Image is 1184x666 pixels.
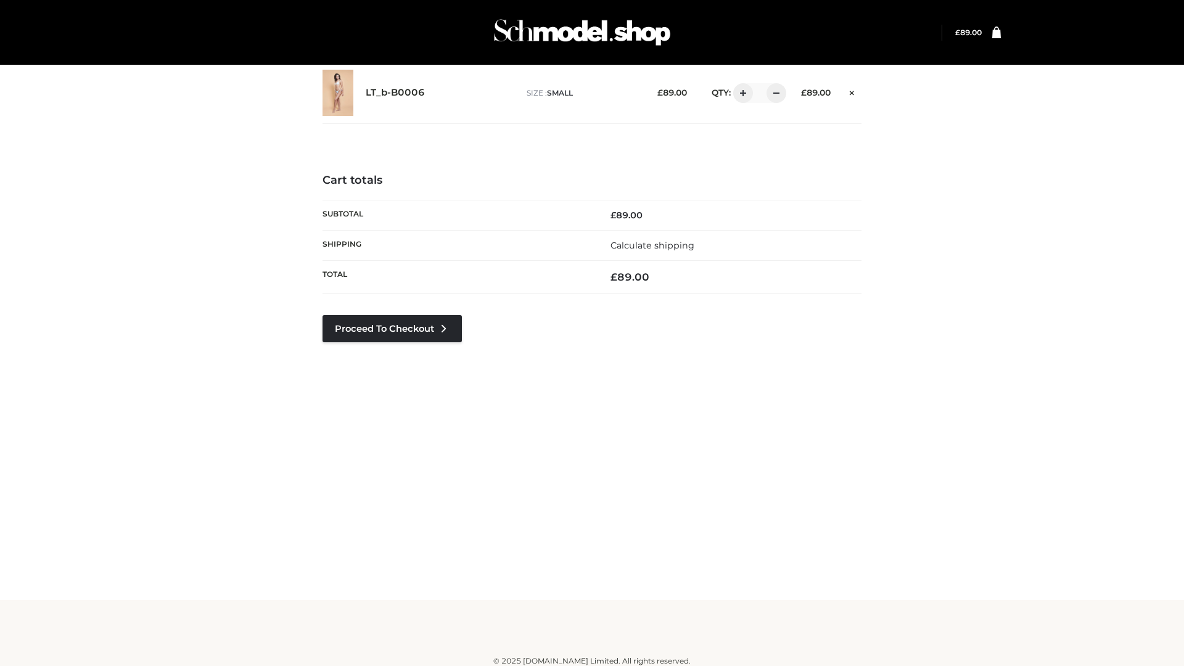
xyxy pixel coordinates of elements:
bdi: 89.00 [955,28,982,37]
bdi: 89.00 [801,88,831,97]
a: Calculate shipping [610,240,694,251]
span: £ [610,210,616,221]
bdi: 89.00 [610,210,643,221]
span: £ [610,271,617,283]
span: £ [955,28,960,37]
a: £89.00 [955,28,982,37]
img: LT_b-B0006 - SMALL [323,70,353,116]
th: Total [323,261,592,294]
span: £ [657,88,663,97]
th: Subtotal [323,200,592,230]
a: LT_b-B0006 [366,87,425,99]
img: Schmodel Admin 964 [490,8,675,57]
span: SMALL [547,88,573,97]
div: QTY: [699,83,782,103]
a: Remove this item [843,83,861,99]
h4: Cart totals [323,174,861,187]
span: £ [801,88,807,97]
th: Shipping [323,230,592,260]
p: size : [527,88,638,99]
a: Proceed to Checkout [323,315,462,342]
bdi: 89.00 [657,88,687,97]
bdi: 89.00 [610,271,649,283]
